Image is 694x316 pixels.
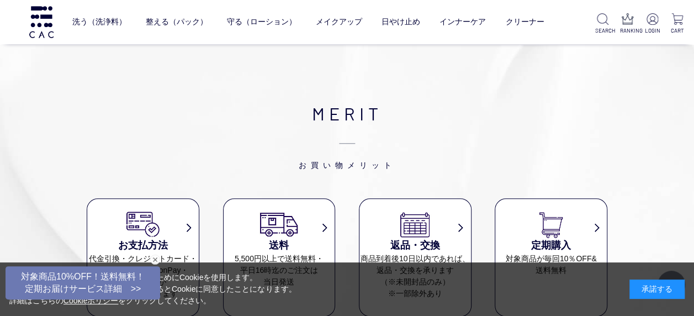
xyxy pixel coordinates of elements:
[316,8,362,36] a: メイクアップ
[87,127,607,171] span: お買い物メリット
[72,8,126,36] a: 洗う（洗浄料）
[619,27,635,35] p: RANKING
[595,27,611,35] p: SEARCH
[146,8,208,36] a: 整える（パック）
[495,253,607,276] dd: 対象商品が毎回10％OFF& 送料無料
[495,238,607,253] h3: 定期購入
[359,210,471,299] a: 返品・交換 商品到着後10日以内であれば、返品・交換を承ります（※未開封品のみ）※一部除外あり
[595,13,611,35] a: SEARCH
[87,238,199,253] h3: お支払方法
[629,280,685,299] div: 承諾する
[439,8,486,36] a: インナーケア
[382,8,420,36] a: 日やけ止め
[359,238,471,253] h3: 返品・交換
[359,253,471,299] dd: 商品到着後10日以内であれば、 返品・交換を承ります （※未開封品のみ） ※一部除外あり
[644,27,660,35] p: LOGIN
[644,13,660,35] a: LOGIN
[87,100,607,171] h2: MERIT
[669,13,685,35] a: CART
[87,253,199,299] dd: 代金引換・クレジットカード・ NP後払い・AmazonPay・ 前払いなどが お選びいただけます
[505,8,544,36] a: クリーナー
[224,253,335,288] dd: 5,500円以上で送料無料・ 平日16時迄のご注文は 当日発送
[495,210,607,276] a: 定期購入 対象商品が毎回10％OFF&送料無料
[224,210,335,288] a: 送料 5,500円以上で送料無料・平日16時迄のご注文は当日発送
[28,6,55,38] img: logo
[669,27,685,35] p: CART
[227,8,296,36] a: 守る（ローション）
[87,210,199,299] a: お支払方法 代金引換・クレジットカード・NP後払い・AmazonPay・前払いなどがお選びいただけます
[224,238,335,253] h3: 送料
[619,13,635,35] a: RANKING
